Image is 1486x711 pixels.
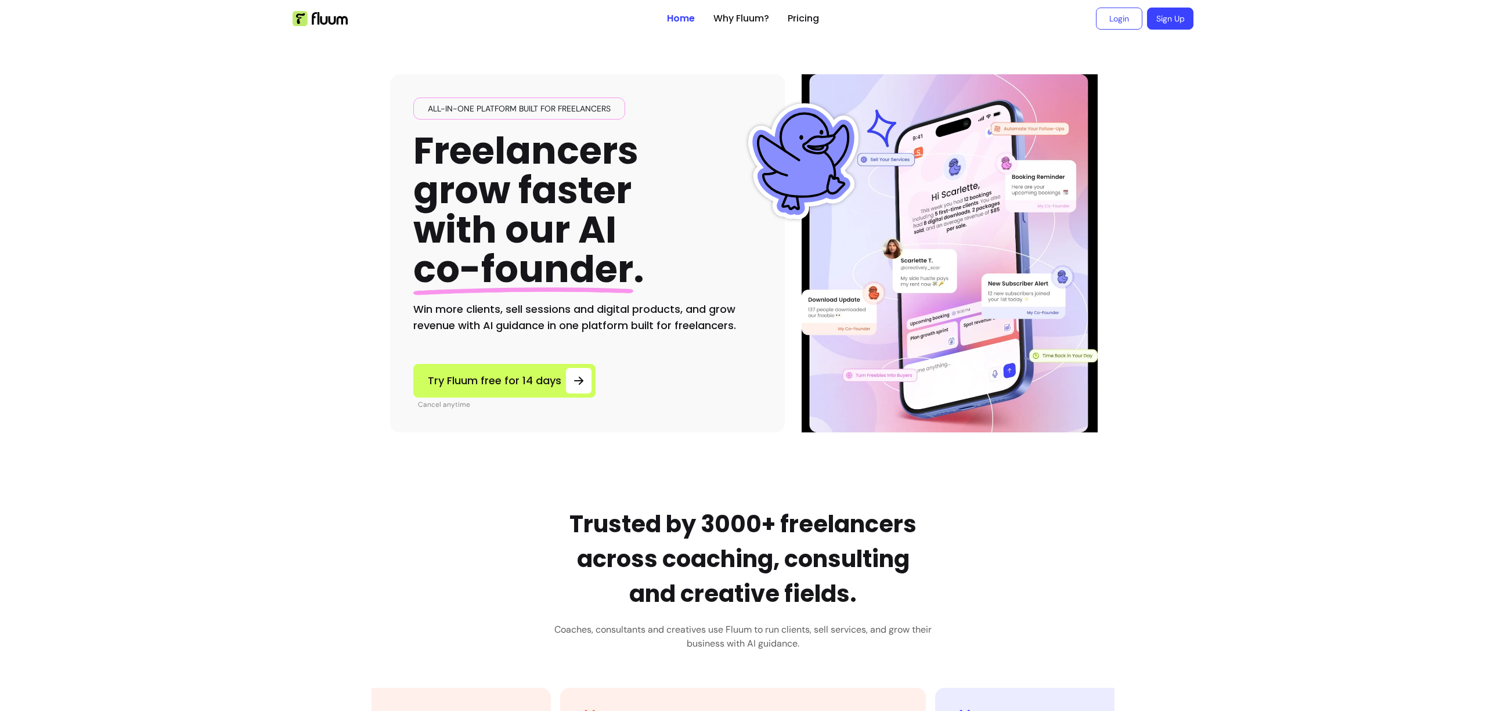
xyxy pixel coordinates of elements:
span: Try Fluum free for 14 days [428,373,561,389]
img: Fluum Logo [293,11,348,26]
img: Fluum Duck sticker [745,103,861,219]
a: Pricing [788,12,819,26]
span: All-in-one platform built for freelancers [423,103,615,114]
a: Why Fluum? [713,12,769,26]
h1: Freelancers grow faster with our AI . [413,131,644,290]
a: Sign Up [1147,8,1193,30]
p: Cancel anytime [418,400,596,409]
h3: Coaches, consultants and creatives use Fluum to run clients, sell services, and grow their busine... [554,623,932,651]
a: Login [1096,8,1142,30]
span: co-founder [413,243,633,295]
h2: Trusted by 3000+ freelancers across coaching, consulting and creative fields. [554,507,932,611]
img: Illustration of Fluum AI Co-Founder on a smartphone, showing solo business performance insights s... [803,74,1096,432]
h2: Win more clients, sell sessions and digital products, and grow revenue with AI guidance in one pl... [413,301,762,334]
a: Try Fluum free for 14 days [413,364,596,398]
a: Home [667,12,695,26]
